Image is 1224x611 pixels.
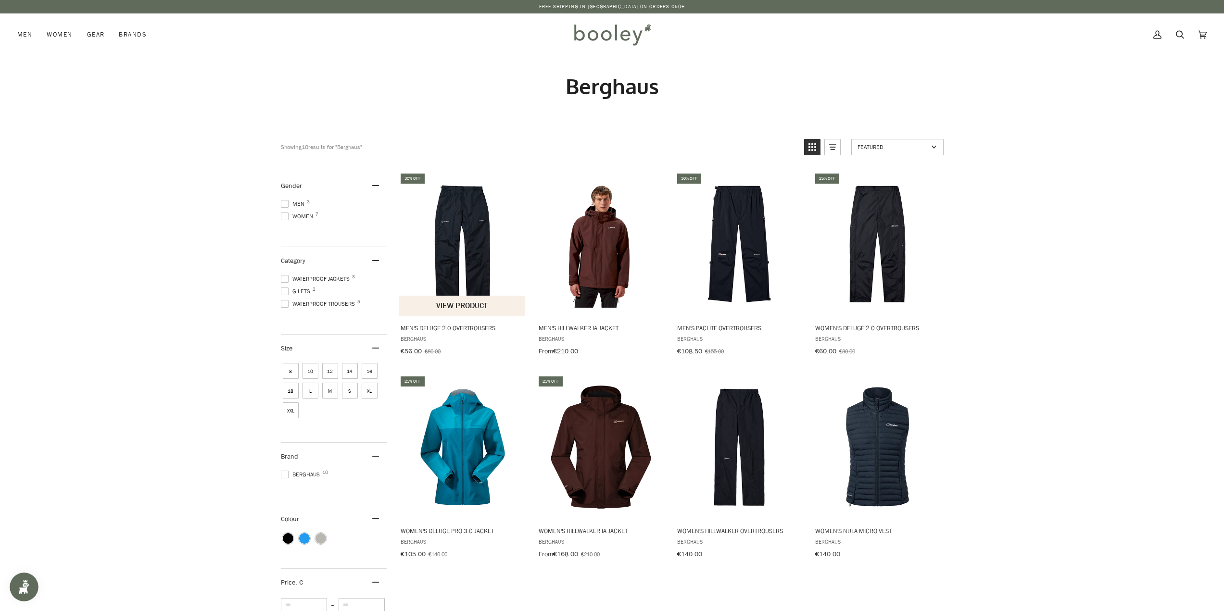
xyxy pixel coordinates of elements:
div: 25% off [539,376,563,387]
span: €210.00 [581,550,600,558]
img: Berghaus Women's Deluge Pro 3.0 Jacket Deep Ocean / Jungle Jewel - Booley Galway [399,384,527,511]
a: View grid mode [804,139,820,155]
span: €80.00 [425,347,441,355]
a: Gear [80,13,112,56]
a: Men's Paclite Overtrousers [676,172,803,359]
span: Size: 12 [322,363,338,379]
img: Berghaus Women's Hillwalker Overtrousers - Booley Galway [676,384,803,511]
span: Berghaus [539,335,663,343]
span: Gender [281,181,302,190]
span: Women's Hillwalker Overtrousers [677,526,802,535]
div: 30% off [401,174,425,184]
span: Gilets [281,287,313,296]
span: Colour: Black [283,533,293,544]
span: Size: 8 [283,363,299,379]
h1: Berghaus [281,73,944,100]
span: €108.50 [677,347,702,356]
span: €80.00 [839,347,855,355]
span: Men's Hillwalker IA Jacket [539,324,663,332]
p: Free Shipping in [GEOGRAPHIC_DATA] on Orders €50+ [539,3,685,11]
div: Showing results for "Berghaus" [281,139,797,155]
div: Brands [112,13,154,56]
img: Berghaus Men's Paclite Overtrousers - Booley Galway [676,180,803,308]
span: Colour: Blue [299,533,310,544]
a: Sort options [851,139,944,155]
span: Colour: Grey [315,533,326,544]
a: View list mode [824,139,841,155]
span: Price [281,578,303,587]
span: Men [17,30,32,39]
span: Women's Deluge Pro 3.0 Jacket [401,526,525,535]
span: Gear [87,30,105,39]
button: View product [399,296,526,316]
span: From [539,549,553,559]
span: €56.00 [401,347,422,356]
span: Berghaus [815,537,940,546]
a: Men [17,13,39,56]
span: Men's Deluge 2.0 Overtrousers [401,324,525,332]
span: Berghaus [539,537,663,546]
a: Women's Nula Micro Vest [814,375,941,561]
span: 5 [357,299,360,304]
div: 25% off [815,174,839,184]
span: Size: 18 [283,383,299,399]
span: Featured [858,143,928,151]
span: 10 [322,470,328,475]
b: 10 [302,143,308,151]
span: Berghaus [401,537,525,546]
span: From [539,347,553,356]
div: 25% off [401,376,425,387]
a: Women's Hillwalker Overtrousers [676,375,803,561]
span: Size: L [303,383,318,399]
span: €140.00 [677,549,702,559]
a: Women's Deluge Pro 3.0 Jacket [399,375,527,561]
span: €155.00 [705,347,724,355]
img: Berghaus Women's Deluge 2.0 Overtrousers - Booley Galway [814,180,941,308]
span: Waterproof Jackets [281,274,353,283]
span: €105.00 [401,549,426,559]
div: 30% off [677,174,701,184]
span: Women [47,30,72,39]
span: Size: XXL [283,402,299,418]
span: Women's Deluge 2.0 Overtrousers [815,324,940,332]
span: Brands [119,30,147,39]
span: Berghaus [677,335,802,343]
span: Size: M [322,383,338,399]
a: Women's Deluge 2.0 Overtrousers [814,172,941,359]
img: Berghaus Men's Hillwalker IA Shell Jacket Cedar Brown - Booley Galway [537,180,665,308]
span: €168.00 [553,549,578,559]
span: Men's Paclite Overtrousers [677,324,802,332]
span: Waterproof Trousers [281,299,358,308]
a: Women [39,13,79,56]
span: , € [295,578,303,587]
span: Size: XL [362,383,378,399]
span: Berghaus [281,470,323,479]
span: Size: 10 [303,363,318,379]
span: Size: S [342,383,358,399]
span: 3 [307,200,310,204]
span: €60.00 [815,347,836,356]
span: Men [281,200,307,208]
a: Men's Hillwalker IA Jacket [537,172,665,359]
iframe: Button to open loyalty program pop-up [10,573,38,601]
span: €140.00 [815,549,840,559]
span: Berghaus [401,335,525,343]
span: Colour [281,514,306,524]
span: Size: 14 [342,363,358,379]
span: Women's Nula Micro Vest [815,526,940,535]
span: Berghaus [677,537,802,546]
a: Men's Deluge 2.0 Overtrousers [399,172,527,359]
span: €140.00 [429,550,447,558]
span: Brand [281,452,298,461]
span: Category [281,256,305,265]
span: Women [281,212,316,221]
img: Berghaus Men's Deluge 2.0 Overtrousers - Booley Galway [399,180,527,308]
img: Berghaus Women's Nula Micro Vest Black / Black - Booley Galway [814,384,941,511]
span: Women's Hillwalker IA Jacket [539,526,663,535]
span: Size: 16 [362,363,378,379]
span: 3 [352,274,355,279]
img: Booley [570,21,654,49]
